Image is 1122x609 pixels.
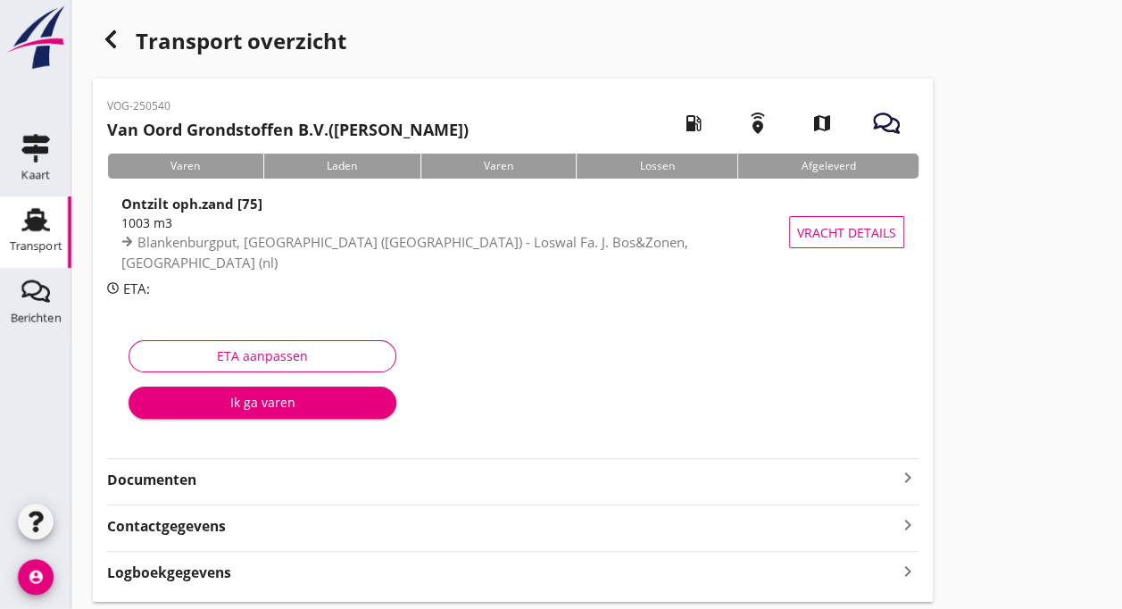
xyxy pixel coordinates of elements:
[263,154,420,179] div: Laden
[107,193,918,271] a: Ontzilt oph.zand [75]1003 m3Blankenburgput, [GEOGRAPHIC_DATA] ([GEOGRAPHIC_DATA]) - Loswal Fa. J....
[107,470,897,490] strong: Documenten
[897,513,918,537] i: keyboard_arrow_right
[107,154,263,179] div: Varen
[11,312,62,323] div: Berichten
[669,98,719,148] i: local_gas_station
[789,216,904,248] button: Vracht details
[144,346,381,365] div: ETA aanpassen
[143,393,382,412] div: Ik ga varen
[10,240,62,252] div: Transport
[797,223,896,242] span: Vracht details
[4,4,68,71] img: logo-small.a267ee39.svg
[121,233,688,271] span: Blankenburgput, [GEOGRAPHIC_DATA] ([GEOGRAPHIC_DATA]) - Loswal Fa. J. Bos&Zonen, [GEOGRAPHIC_DATA...
[107,118,469,142] h2: ([PERSON_NAME])
[737,154,918,179] div: Afgeleverd
[897,559,918,583] i: keyboard_arrow_right
[21,169,50,180] div: Kaart
[123,279,150,297] span: ETA:
[121,195,262,213] strong: Ontzilt oph.zand [75]
[129,340,396,372] button: ETA aanpassen
[129,387,396,419] button: Ik ga varen
[420,154,577,179] div: Varen
[897,467,918,488] i: keyboard_arrow_right
[797,98,847,148] i: map
[107,563,231,583] strong: Logboekgegevens
[93,21,933,64] div: Transport overzicht
[121,213,797,232] div: 1003 m3
[107,119,328,140] strong: Van Oord Grondstoffen B.V.
[733,98,783,148] i: emergency_share
[576,154,737,179] div: Lossen
[107,98,469,114] p: VOG-250540
[107,516,226,537] strong: Contactgegevens
[18,559,54,595] i: account_circle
